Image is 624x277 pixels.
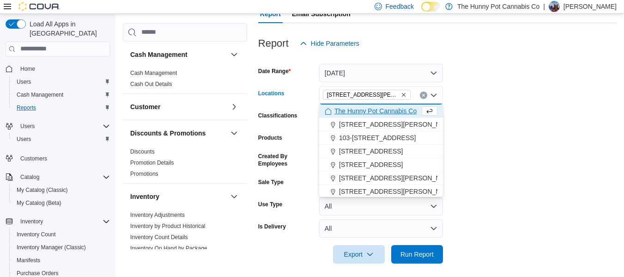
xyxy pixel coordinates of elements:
span: Inventory [17,216,110,227]
span: Inventory [20,218,43,225]
span: Home [20,65,35,73]
span: 103-[STREET_ADDRESS] [339,133,416,142]
button: Inventory [130,192,227,201]
button: [STREET_ADDRESS][PERSON_NAME] [319,185,443,198]
span: Inventory On Hand by Package [130,245,207,252]
button: [DATE] [319,64,443,82]
button: [STREET_ADDRESS] [319,158,443,172]
span: 101 James Snow Pkwy [323,90,411,100]
a: Inventory Count [13,229,60,240]
label: Products [258,134,282,142]
label: Classifications [258,112,297,119]
span: Cash Management [13,89,110,100]
span: Reports [17,104,36,111]
span: [STREET_ADDRESS][PERSON_NAME] [339,187,456,196]
span: [STREET_ADDRESS][PERSON_NAME] [327,90,399,99]
button: [STREET_ADDRESS] [319,145,443,158]
button: Users [9,75,114,88]
span: Load All Apps in [GEOGRAPHIC_DATA] [26,19,110,38]
span: Customers [20,155,47,162]
span: [STREET_ADDRESS] [339,160,403,169]
span: Reports [13,102,110,113]
p: | [543,1,545,12]
span: Users [13,76,110,87]
span: Customers [17,152,110,164]
a: Promotion Details [130,160,174,166]
span: Home [17,63,110,74]
span: Inventory Count [17,231,56,238]
button: Users [17,121,38,132]
input: Dark Mode [421,2,441,12]
a: Users [13,76,35,87]
a: Users [13,134,35,145]
button: 103-[STREET_ADDRESS] [319,131,443,145]
h3: Discounts & Promotions [130,129,206,138]
span: My Catalog (Classic) [17,186,68,194]
a: Manifests [13,255,44,266]
a: My Catalog (Beta) [13,197,65,209]
span: My Catalog (Beta) [17,199,61,207]
span: Cash Management [17,91,63,98]
button: Cash Management [229,49,240,60]
span: Manifests [13,255,110,266]
a: Inventory Manager (Classic) [13,242,90,253]
h3: Report [258,38,289,49]
span: Report [260,5,281,23]
a: Customers [17,153,51,164]
span: Inventory by Product Historical [130,222,206,230]
button: Customer [229,101,240,112]
label: Date Range [258,68,291,75]
span: The Hunny Pot Cannabis Co [334,106,417,116]
label: Locations [258,90,285,97]
button: [STREET_ADDRESS][PERSON_NAME] [319,118,443,131]
button: Close list of options [430,92,437,99]
label: Use Type [258,201,282,208]
button: Inventory [2,215,114,228]
span: Run Report [400,250,434,259]
span: Hide Parameters [311,39,359,48]
a: Promotions [130,171,158,177]
span: [STREET_ADDRESS][PERSON_NAME] [339,120,456,129]
span: Cash Out Details [130,80,172,88]
span: Users [17,135,31,143]
button: [STREET_ADDRESS][PERSON_NAME] [319,172,443,185]
label: Created By Employees [258,153,315,167]
button: Inventory Count [9,228,114,241]
button: My Catalog (Classic) [9,184,114,197]
h3: Customer [130,102,160,111]
div: Discounts & Promotions [123,146,247,183]
span: Export [339,245,379,264]
span: Cash Management [130,69,177,77]
button: Discounts & Promotions [229,128,240,139]
span: My Catalog (Beta) [13,197,110,209]
span: Users [17,78,31,86]
button: Remove 101 James Snow Pkwy from selection in this group [401,92,406,98]
p: [PERSON_NAME] [563,1,617,12]
button: Customer [130,102,227,111]
span: Users [20,123,35,130]
span: [STREET_ADDRESS] [339,147,403,156]
button: My Catalog (Beta) [9,197,114,209]
span: Feedback [386,2,414,11]
img: Cova [18,2,60,11]
span: [STREET_ADDRESS][PERSON_NAME] [339,173,456,183]
span: Users [13,134,110,145]
a: Cash Out Details [130,81,172,87]
button: Inventory [229,191,240,202]
a: My Catalog (Classic) [13,185,72,196]
a: Inventory by Product Historical [130,223,206,229]
button: Users [9,133,114,146]
a: Discounts [130,148,155,155]
a: Home [17,63,39,74]
button: Clear input [420,92,427,99]
label: Sale Type [258,179,284,186]
span: My Catalog (Classic) [13,185,110,196]
a: Inventory Adjustments [130,212,185,218]
button: Users [2,120,114,133]
button: Cash Management [130,50,227,59]
label: Is Delivery [258,223,286,230]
